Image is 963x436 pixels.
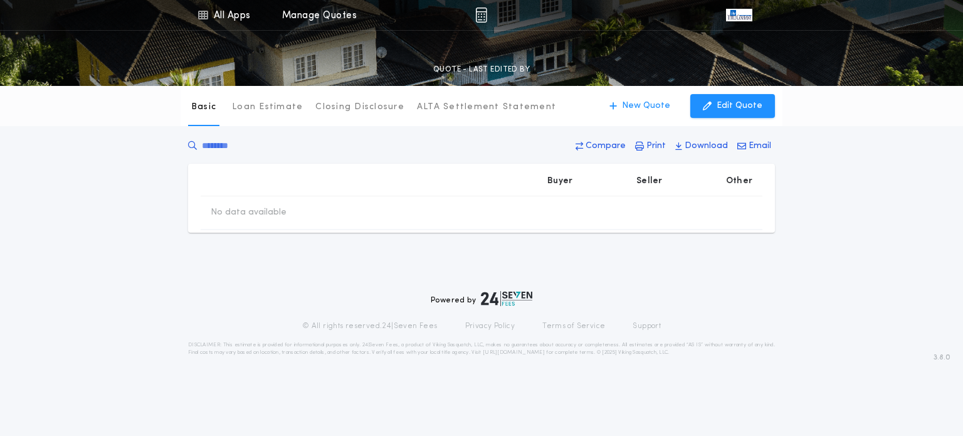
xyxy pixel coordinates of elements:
p: Loan Estimate [232,101,303,114]
button: New Quote [597,94,683,118]
button: Compare [572,135,629,157]
button: Print [631,135,670,157]
p: Seller [636,175,663,188]
img: vs-icon [726,9,752,21]
span: 3.8.0 [934,352,950,363]
p: Print [646,140,666,152]
p: Buyer [547,175,572,188]
a: Support [633,321,661,331]
p: Other [726,175,752,188]
td: No data available [201,196,297,229]
p: Compare [586,140,626,152]
p: Edit Quote [717,100,762,112]
a: Terms of Service [542,321,605,331]
button: Download [671,135,732,157]
button: Email [734,135,775,157]
p: Email [749,140,771,152]
p: Basic [191,101,216,114]
p: Closing Disclosure [315,101,404,114]
a: Privacy Policy [465,321,515,331]
p: © All rights reserved. 24|Seven Fees [302,321,438,331]
button: Edit Quote [690,94,775,118]
p: DISCLAIMER: This estimate is provided for informational purposes only. 24|Seven Fees, a product o... [188,341,775,356]
div: Powered by [431,291,532,306]
p: QUOTE - LAST EDITED BY [433,63,530,76]
p: ALTA Settlement Statement [417,101,556,114]
img: logo [481,291,532,306]
a: [URL][DOMAIN_NAME] [483,350,545,355]
p: Download [685,140,728,152]
img: img [475,8,487,23]
p: New Quote [622,100,670,112]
